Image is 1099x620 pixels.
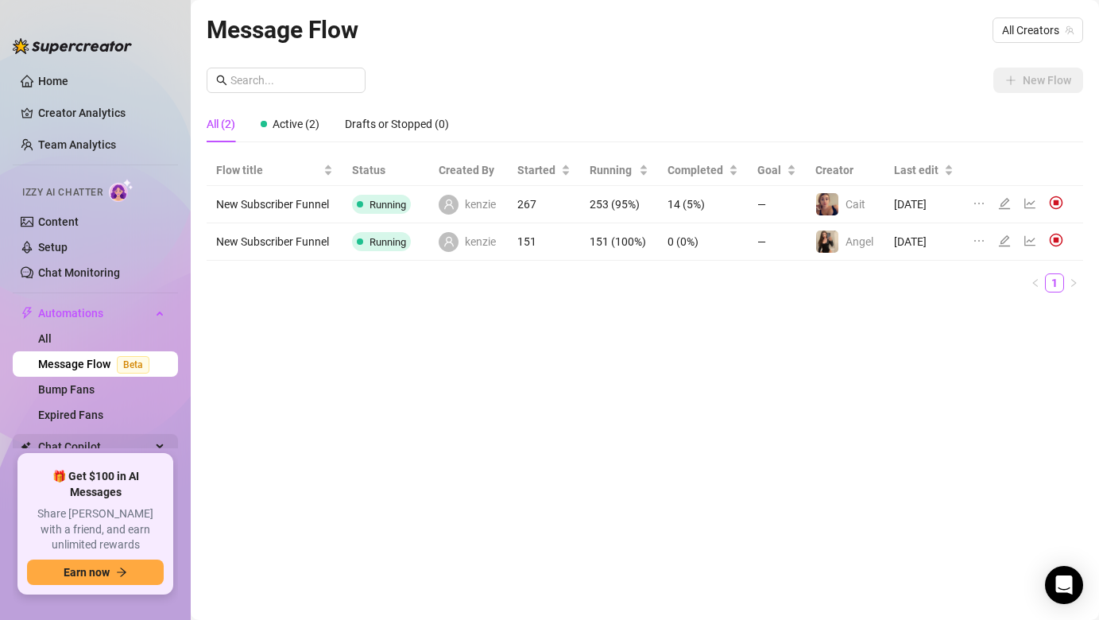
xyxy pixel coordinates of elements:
[38,409,103,421] a: Expired Fans
[21,307,33,320] span: thunderbolt
[116,567,127,578] span: arrow-right
[38,138,116,151] a: Team Analytics
[508,155,580,186] th: Started
[207,186,342,223] td: New Subscriber Funnel
[1064,273,1083,293] li: Next Page
[1064,273,1083,293] button: right
[894,161,941,179] span: Last edit
[973,234,985,247] span: ellipsis
[1065,25,1074,35] span: team
[668,161,726,179] span: Completed
[1031,278,1040,288] span: left
[207,11,358,48] article: Message Flow
[38,332,52,345] a: All
[207,115,235,133] div: All (2)
[884,223,963,261] td: [DATE]
[658,223,748,261] td: 0 (0%)
[1045,566,1083,604] div: Open Intercom Messenger
[580,155,658,186] th: Running
[1026,273,1045,293] li: Previous Page
[846,198,865,211] span: Cait
[884,155,963,186] th: Last edit
[345,115,449,133] div: Drafts or Stopped (0)
[748,155,805,186] th: Goal
[230,72,356,89] input: Search...
[1046,274,1063,292] a: 1
[1024,234,1036,247] span: line-chart
[38,434,151,459] span: Chat Copilot
[27,560,164,585] button: Earn nowarrow-right
[370,199,406,211] span: Running
[884,186,963,223] td: [DATE]
[64,566,110,579] span: Earn now
[27,506,164,553] span: Share [PERSON_NAME] with a friend, and earn unlimited rewards
[1024,197,1036,210] span: line-chart
[465,196,496,213] span: kenzie
[508,223,580,261] td: 151
[1045,273,1064,293] li: 1
[370,236,406,248] span: Running
[109,179,134,202] img: AI Chatter
[27,469,164,500] span: 🎁 Get $100 in AI Messages
[443,236,455,247] span: user
[748,223,805,261] td: —
[846,235,873,248] span: Angel
[38,358,156,370] a: Message FlowBeta
[443,199,455,210] span: user
[658,186,748,223] td: 14 (5%)
[22,185,103,200] span: Izzy AI Chatter
[748,186,805,223] td: —
[806,155,885,186] th: Creator
[38,383,95,396] a: Bump Fans
[216,161,320,179] span: Flow title
[117,356,149,374] span: Beta
[590,161,636,179] span: Running
[998,234,1011,247] span: edit
[1049,233,1063,247] img: svg%3e
[993,68,1083,93] button: New Flow
[273,118,319,130] span: Active (2)
[342,155,429,186] th: Status
[38,75,68,87] a: Home
[38,266,120,279] a: Chat Monitoring
[207,155,342,186] th: Flow title
[38,215,79,228] a: Content
[508,186,580,223] td: 267
[998,197,1011,210] span: edit
[13,38,132,54] img: logo-BBDzfeDw.svg
[580,186,658,223] td: 253 (95%)
[580,223,658,261] td: 151 (100%)
[757,161,783,179] span: Goal
[517,161,558,179] span: Started
[816,193,838,215] img: Cait
[1069,278,1078,288] span: right
[816,231,838,253] img: Angel
[973,197,985,210] span: ellipsis
[216,75,227,86] span: search
[429,155,508,186] th: Created By
[1026,273,1045,293] button: left
[38,241,68,254] a: Setup
[658,155,748,186] th: Completed
[465,233,496,250] span: kenzie
[1049,196,1063,210] img: svg%3e
[207,223,342,261] td: New Subscriber Funnel
[38,300,151,326] span: Automations
[21,441,31,452] img: Chat Copilot
[1002,18,1074,42] span: All Creators
[38,100,165,126] a: Creator Analytics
